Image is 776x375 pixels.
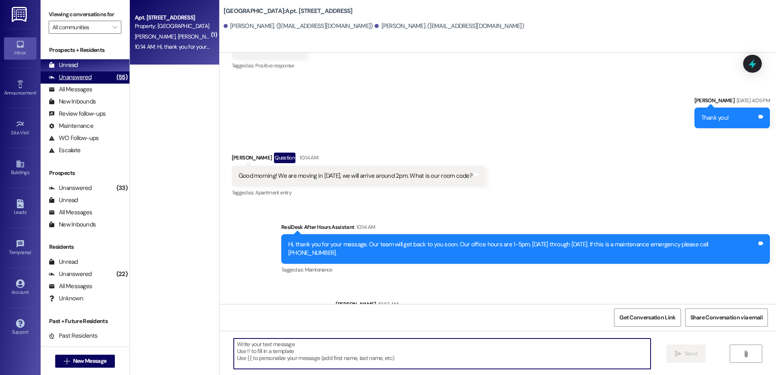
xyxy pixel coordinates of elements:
[112,24,117,30] i: 
[49,73,92,82] div: Unanswered
[4,277,37,299] a: Account
[675,351,681,357] i: 
[4,117,37,139] a: Site Visit •
[666,345,706,363] button: Send
[73,357,106,365] span: New Message
[64,358,70,364] i: 
[177,33,218,40] span: [PERSON_NAME]
[31,248,32,254] span: •
[114,268,129,280] div: (22)
[354,223,375,231] div: 10:14 AM
[49,85,92,94] div: All Messages
[135,13,210,22] div: Apt. [STREET_ADDRESS]
[288,240,757,258] div: Hi, thank you for your message. Our team will get back to you soon. Our office hours are 1-5pm, [...
[239,172,472,180] div: Good morning! We are moving in [DATE], we will arrive around 2pm. What is our room code?
[274,153,295,163] div: Question
[685,349,697,358] span: Send
[49,294,83,303] div: Unknown
[4,157,37,179] a: Buildings
[4,237,37,259] a: Templates •
[114,182,129,194] div: (33)
[49,208,92,217] div: All Messages
[232,153,485,166] div: [PERSON_NAME]
[12,7,28,22] img: ResiDesk Logo
[135,43,590,50] div: 10:14 AM: Hi, thank you for your message. Our team will get back to you soon. Our office hours ar...
[41,169,129,177] div: Prospects
[41,317,129,325] div: Past + Future Residents
[49,61,78,69] div: Unread
[614,308,681,327] button: Get Conversation Link
[41,46,129,54] div: Prospects + Residents
[4,197,37,219] a: Leads
[743,351,749,357] i: 
[685,308,768,327] button: Share Conversation via email
[49,258,78,266] div: Unread
[281,223,770,234] div: ResiDesk After Hours Assistant
[49,220,96,229] div: New Inbounds
[375,22,524,30] div: [PERSON_NAME]. ([EMAIL_ADDRESS][DOMAIN_NAME])
[690,313,763,322] span: Share Conversation via email
[49,134,99,142] div: WO Follow-ups
[305,266,332,273] span: Maintenance
[255,62,294,69] span: Positive response
[232,60,306,71] div: Tagged as:
[376,300,399,308] div: 10:53 AM
[114,71,129,84] div: (55)
[297,153,318,162] div: 10:14 AM
[232,187,485,198] div: Tagged as:
[4,37,37,59] a: Inbox
[49,184,92,192] div: Unanswered
[694,96,770,108] div: [PERSON_NAME]
[36,89,37,95] span: •
[336,300,770,311] div: [PERSON_NAME]
[255,189,291,196] span: Apartment entry
[701,114,729,122] div: Thank you!
[49,8,121,21] label: Viewing conversations for
[49,282,92,291] div: All Messages
[135,33,178,40] span: [PERSON_NAME]
[55,355,115,368] button: New Message
[49,122,93,130] div: Maintenance
[281,264,770,276] div: Tagged as:
[4,317,37,338] a: Support
[135,22,210,30] div: Property: [GEOGRAPHIC_DATA]
[224,7,353,15] b: [GEOGRAPHIC_DATA]: Apt. [STREET_ADDRESS]
[49,196,78,205] div: Unread
[224,22,373,30] div: [PERSON_NAME]. ([EMAIL_ADDRESS][DOMAIN_NAME])
[49,110,106,118] div: Review follow-ups
[49,332,98,340] div: Past Residents
[49,97,96,106] div: New Inbounds
[52,21,108,34] input: All communities
[29,129,30,134] span: •
[735,96,770,105] div: [DATE] 4:05 PM
[49,270,92,278] div: Unanswered
[619,313,675,322] span: Get Conversation Link
[41,243,129,251] div: Residents
[49,146,80,155] div: Escalate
